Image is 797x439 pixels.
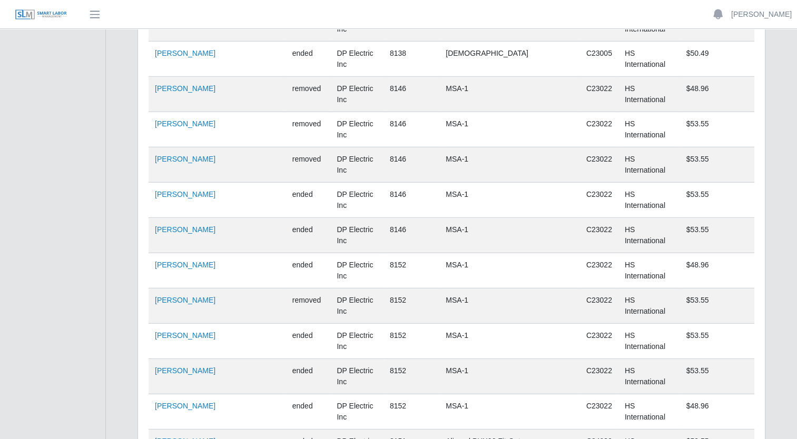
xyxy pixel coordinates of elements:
[383,77,439,112] td: 8146
[286,147,331,183] td: removed
[680,112,754,147] td: $53.55
[383,359,439,394] td: 8152
[580,112,618,147] td: C23022
[383,42,439,77] td: 8138
[680,147,754,183] td: $53.55
[155,331,215,340] a: [PERSON_NAME]
[383,147,439,183] td: 8146
[618,42,680,77] td: HS International
[330,183,383,218] td: DP Electric Inc
[383,112,439,147] td: 8146
[580,359,618,394] td: C23022
[618,77,680,112] td: HS International
[580,394,618,430] td: C23022
[330,218,383,253] td: DP Electric Inc
[286,288,331,324] td: removed
[618,253,680,288] td: HS International
[618,288,680,324] td: HS International
[286,42,331,77] td: ended
[680,183,754,218] td: $53.55
[286,324,331,359] td: ended
[330,147,383,183] td: DP Electric Inc
[580,147,618,183] td: C23022
[383,288,439,324] td: 8152
[580,77,618,112] td: C23022
[618,112,680,147] td: HS International
[155,190,215,198] a: [PERSON_NAME]
[330,324,383,359] td: DP Electric Inc
[330,394,383,430] td: DP Electric Inc
[155,366,215,375] a: [PERSON_NAME]
[330,359,383,394] td: DP Electric Inc
[330,288,383,324] td: DP Electric Inc
[383,183,439,218] td: 8146
[580,218,618,253] td: C23022
[731,9,792,20] a: [PERSON_NAME]
[155,49,215,57] a: [PERSON_NAME]
[439,112,580,147] td: MSA-1
[580,42,618,77] td: C23005
[155,84,215,93] a: [PERSON_NAME]
[15,9,67,21] img: SLM Logo
[439,42,580,77] td: [DEMOGRAPHIC_DATA]
[439,77,580,112] td: MSA-1
[155,261,215,269] a: [PERSON_NAME]
[439,218,580,253] td: MSA-1
[383,253,439,288] td: 8152
[439,147,580,183] td: MSA-1
[383,218,439,253] td: 8146
[580,324,618,359] td: C23022
[680,42,754,77] td: $50.49
[680,288,754,324] td: $53.55
[286,394,331,430] td: ended
[439,394,580,430] td: MSA-1
[286,253,331,288] td: ended
[155,225,215,234] a: [PERSON_NAME]
[330,42,383,77] td: DP Electric Inc
[155,119,215,128] a: [PERSON_NAME]
[618,359,680,394] td: HS International
[330,112,383,147] td: DP Electric Inc
[155,155,215,163] a: [PERSON_NAME]
[155,296,215,304] a: [PERSON_NAME]
[286,183,331,218] td: ended
[680,394,754,430] td: $48.96
[680,253,754,288] td: $48.96
[580,183,618,218] td: C23022
[680,77,754,112] td: $48.96
[155,402,215,410] a: [PERSON_NAME]
[330,77,383,112] td: DP Electric Inc
[580,253,618,288] td: C23022
[286,359,331,394] td: ended
[618,183,680,218] td: HS International
[286,112,331,147] td: removed
[680,218,754,253] td: $53.55
[439,253,580,288] td: MSA-1
[439,359,580,394] td: MSA-1
[680,324,754,359] td: $53.55
[439,288,580,324] td: MSA-1
[286,218,331,253] td: ended
[618,324,680,359] td: HS International
[580,288,618,324] td: C23022
[383,324,439,359] td: 8152
[330,253,383,288] td: DP Electric Inc
[383,394,439,430] td: 8152
[618,394,680,430] td: HS International
[439,324,580,359] td: MSA-1
[439,183,580,218] td: MSA-1
[618,147,680,183] td: HS International
[618,218,680,253] td: HS International
[286,77,331,112] td: removed
[680,359,754,394] td: $53.55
